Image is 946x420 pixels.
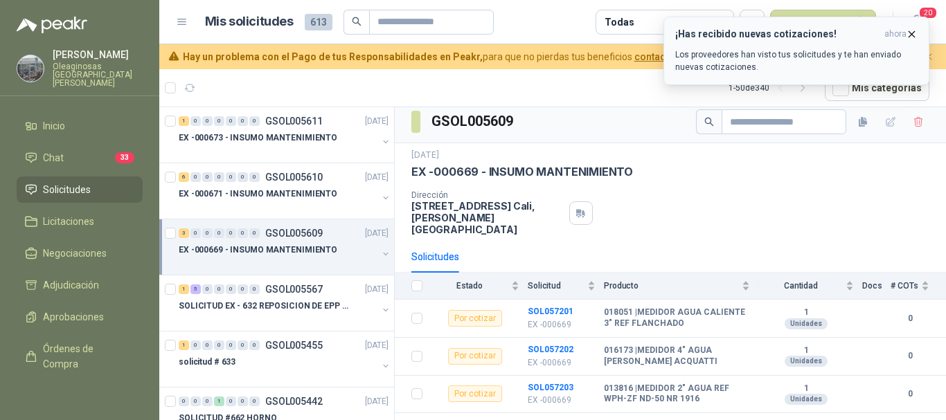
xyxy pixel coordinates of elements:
p: [DATE] [365,115,389,128]
span: Negociaciones [43,246,107,261]
th: Solicitud [528,273,604,300]
span: Solicitudes [43,182,91,197]
p: GSOL005442 [265,396,323,406]
div: 0 [214,284,224,294]
p: [DATE] [365,339,389,352]
p: EX -000673 - INSUMO MANTENIMIENTO [179,131,337,145]
span: # COTs [891,281,918,291]
h3: ¡Has recibido nuevas cotizaciones! [675,28,879,40]
a: Adjudicación [17,272,143,298]
div: Todas [605,15,634,30]
div: 0 [226,340,236,350]
span: Adjudicación [43,277,99,293]
a: contacta a un asesor [634,51,729,62]
div: 0 [226,284,236,294]
a: 6 0 0 0 0 0 0 GSOL005610[DATE] EX -000671 - INSUMO MANTENIMIENTO [179,169,391,213]
div: 0 [238,284,248,294]
div: 0 [226,116,236,126]
div: 0 [202,116,213,126]
img: Logo peakr [17,17,87,33]
button: 20 [904,10,929,35]
a: Aprobaciones [17,304,143,330]
div: 0 [238,228,248,238]
div: 0 [226,396,236,406]
a: 1 0 0 0 0 0 0 GSOL005455[DATE] solicitud # 633 [179,337,391,381]
button: ¡Has recibido nuevas cotizaciones!ahora Los proveedores han visto tus solicitudes y te han enviad... [663,17,929,85]
a: Remisiones [17,383,143,409]
div: 0 [226,228,236,238]
div: 1 [214,396,224,406]
b: 1 [758,307,854,318]
th: # COTs [891,273,946,300]
div: 0 [249,340,260,350]
span: Solicitud [528,281,584,291]
p: [STREET_ADDRESS] Cali , [PERSON_NAME][GEOGRAPHIC_DATA] [411,200,564,235]
span: Inicio [43,118,65,134]
b: 0 [891,349,929,363]
p: EX -000669 [528,356,596,369]
div: 0 [190,340,201,350]
a: 1 0 0 0 0 0 0 GSOL005611[DATE] EX -000673 - INSUMO MANTENIMIENTO [179,113,391,157]
a: SOL057202 [528,345,573,354]
div: Por cotizar [448,385,502,402]
b: 0 [891,312,929,325]
div: 1 [179,340,189,350]
span: Cantidad [758,281,843,291]
div: 0 [214,172,224,182]
div: 0 [190,228,201,238]
div: 0 [238,396,248,406]
div: 6 [179,172,189,182]
p: [DATE] [365,395,389,408]
span: Órdenes de Compra [43,341,130,372]
div: 5 [190,284,201,294]
span: search [704,117,714,127]
b: 018051 | MEDIDOR AGUA CALIENTE 3" REF FLANCHADO [604,307,750,329]
th: Estado [431,273,528,300]
p: GSOL005609 [265,228,323,238]
b: SOL057203 [528,383,573,392]
th: Producto [604,273,758,300]
b: 0 [891,387,929,401]
div: 0 [226,172,236,182]
div: Por cotizar [448,348,502,365]
span: Estado [431,281,508,291]
div: 0 [238,340,248,350]
p: SOLICITUD EX - 632 REPOSICION DE EPP #2 [179,300,351,313]
span: 33 [115,152,134,163]
div: 0 [202,396,213,406]
p: EX -000671 - INSUMO MANTENIMIENTO [179,188,337,201]
div: Unidades [785,318,828,329]
p: EX -000669 [528,318,596,331]
img: Company Logo [17,55,44,82]
div: 0 [179,396,189,406]
a: Órdenes de Compra [17,336,143,377]
p: Los proveedores han visto tus solicitudes y te han enviado nuevas cotizaciones. [675,48,918,73]
div: 0 [202,284,213,294]
th: Docs [862,273,891,300]
p: EX -000669 - INSUMO MANTENIMIENTO [411,165,633,179]
div: 0 [249,172,260,182]
div: Por cotizar [448,310,502,327]
a: SOL057201 [528,307,573,316]
div: 0 [202,172,213,182]
div: 0 [214,116,224,126]
a: Licitaciones [17,208,143,235]
div: 0 [238,172,248,182]
h1: Mis solicitudes [205,12,294,32]
div: Solicitudes [411,249,459,264]
span: Aprobaciones [43,309,104,325]
span: 613 [305,14,332,30]
p: solicitud # 633 [179,356,235,369]
a: Inicio [17,113,143,139]
p: [DATE] [365,283,389,296]
div: 0 [214,228,224,238]
p: GSOL005610 [265,172,323,182]
b: 1 [758,345,854,356]
p: Dirección [411,190,564,200]
p: Oleaginosas [GEOGRAPHIC_DATA][PERSON_NAME] [53,62,143,87]
b: 013816 | MEDIDOR 2" AGUA REF WPH-ZF ND-50 NR 1916 [604,383,750,405]
h3: GSOL005609 [431,111,515,132]
div: 0 [202,340,213,350]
